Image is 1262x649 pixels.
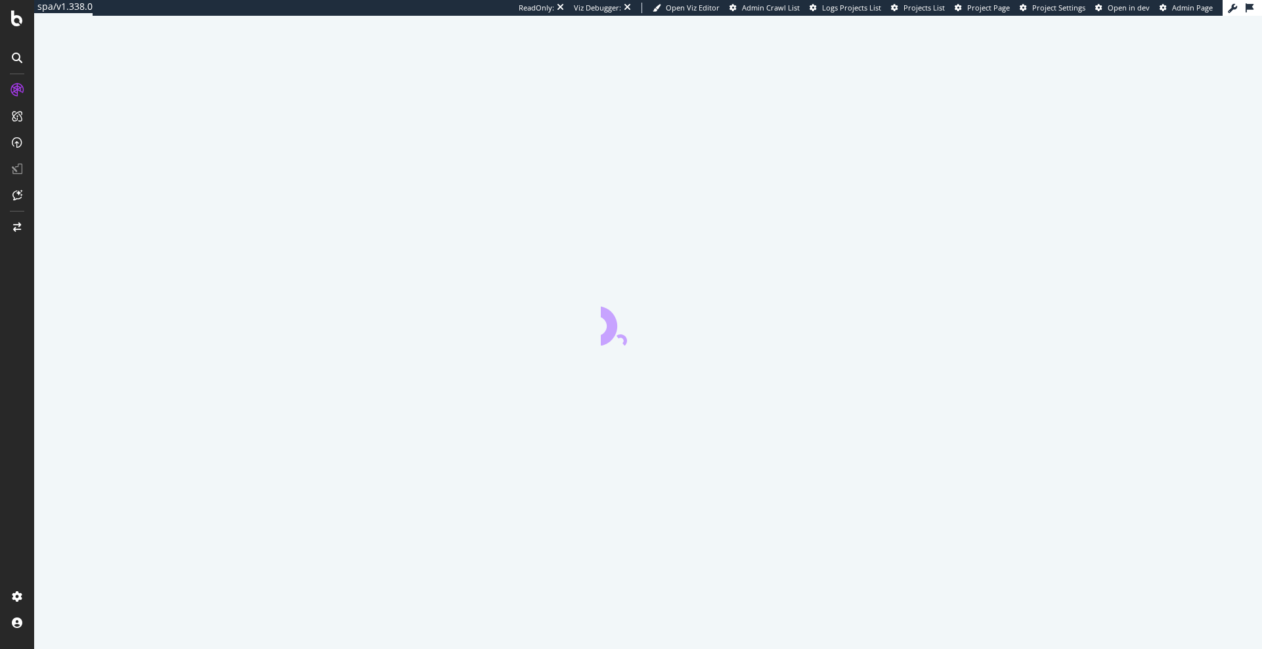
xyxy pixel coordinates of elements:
span: Open in dev [1108,3,1150,12]
a: Open Viz Editor [653,3,720,13]
span: Admin Crawl List [742,3,800,12]
a: Project Settings [1020,3,1085,13]
a: Logs Projects List [810,3,881,13]
span: Project Page [967,3,1010,12]
a: Admin Page [1160,3,1213,13]
a: Open in dev [1095,3,1150,13]
a: Projects List [891,3,945,13]
span: Open Viz Editor [666,3,720,12]
a: Admin Crawl List [729,3,800,13]
div: ReadOnly: [519,3,554,13]
div: animation [601,298,695,346]
span: Projects List [903,3,945,12]
span: Logs Projects List [822,3,881,12]
div: Viz Debugger: [574,3,621,13]
a: Project Page [955,3,1010,13]
span: Project Settings [1032,3,1085,12]
span: Admin Page [1172,3,1213,12]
